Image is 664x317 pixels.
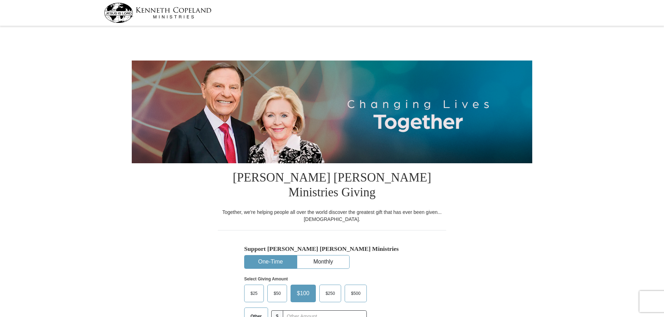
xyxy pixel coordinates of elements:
div: Together, we're helping people all over the world discover the greatest gift that has ever been g... [218,209,446,223]
button: Monthly [297,255,349,268]
span: $250 [322,288,339,299]
button: One-Time [245,255,297,268]
img: kcm-header-logo.svg [104,3,211,23]
h5: Support [PERSON_NAME] [PERSON_NAME] Ministries [244,245,420,253]
span: $500 [347,288,364,299]
strong: Select Giving Amount [244,277,288,281]
span: $25 [247,288,261,299]
span: $100 [293,288,313,299]
span: $50 [270,288,284,299]
h1: [PERSON_NAME] [PERSON_NAME] Ministries Giving [218,163,446,209]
